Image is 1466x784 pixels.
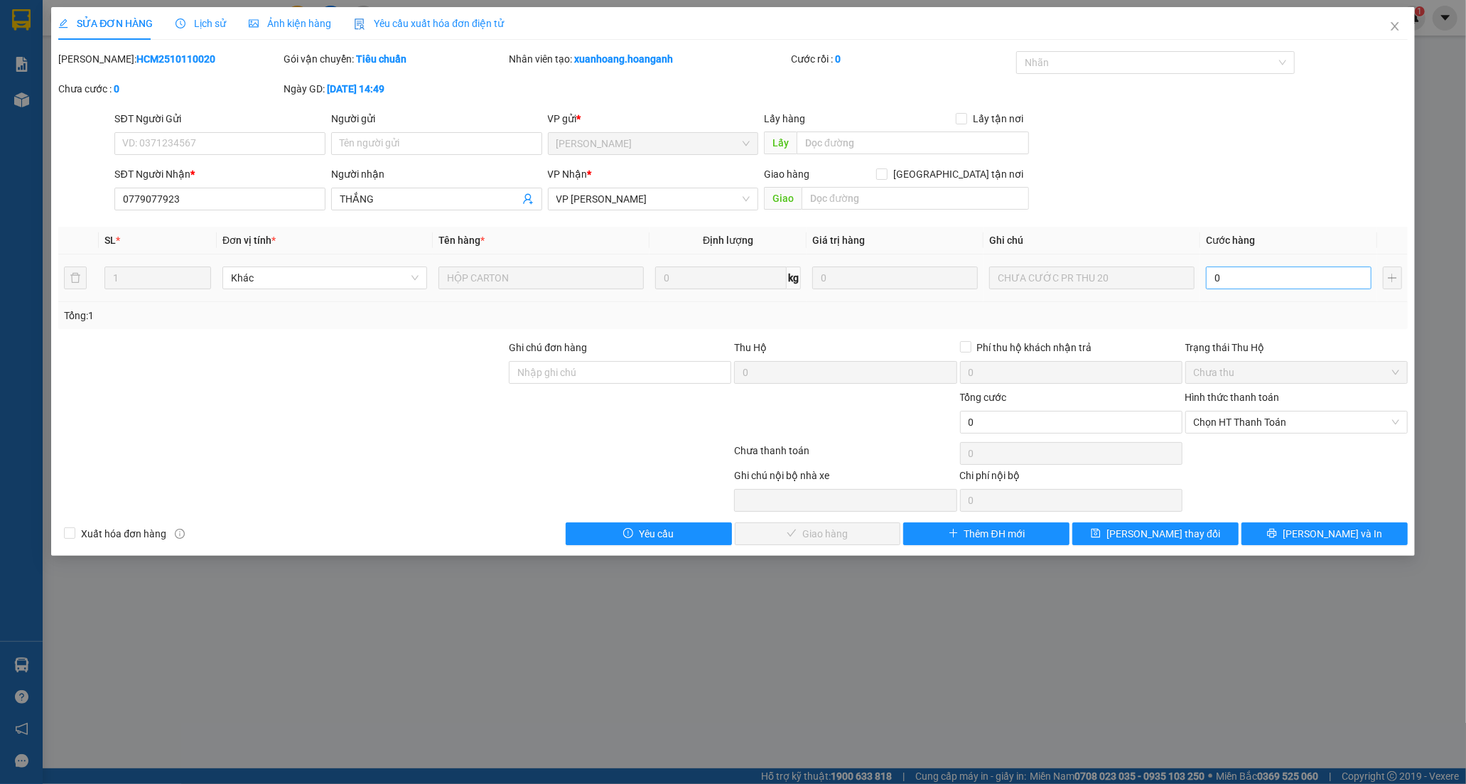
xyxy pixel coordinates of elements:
[64,308,566,323] div: Tổng: 1
[1206,235,1255,246] span: Cước hàng
[971,340,1098,355] span: Phí thu hộ khách nhận trả
[176,18,226,29] span: Lịch sử
[58,18,153,29] span: SỬA ĐƠN HÀNG
[802,187,1029,210] input: Dọc đường
[639,526,674,542] span: Yêu cầu
[114,83,119,95] b: 0
[566,522,732,545] button: exclamation-circleYêu cầu
[787,267,801,289] span: kg
[967,111,1029,127] span: Lấy tận nơi
[964,526,1025,542] span: Thêm ĐH mới
[1283,526,1382,542] span: [PERSON_NAME] và In
[888,166,1029,182] span: [GEOGRAPHIC_DATA] tận nơi
[64,267,87,289] button: delete
[509,342,587,353] label: Ghi chú đơn hàng
[136,53,215,65] b: HCM2510110020
[1194,412,1399,433] span: Chọn HT Thanh Toán
[1091,528,1101,539] span: save
[1267,528,1277,539] span: printer
[331,111,542,127] div: Người gửi
[354,18,504,29] span: Yêu cầu xuất hóa đơn điện tử
[764,131,797,154] span: Lấy
[960,392,1007,403] span: Tổng cước
[75,526,172,542] span: Xuất hóa đơn hàng
[983,227,1200,254] th: Ghi chú
[960,468,1182,489] div: Chi phí nội bộ
[734,468,956,489] div: Ghi chú nội bộ nhà xe
[548,168,588,180] span: VP Nhận
[249,18,259,28] span: picture
[735,522,901,545] button: checkGiao hàng
[703,235,753,246] span: Định lượng
[1389,21,1401,32] span: close
[1375,7,1415,47] button: Close
[764,187,802,210] span: Giao
[331,166,542,182] div: Người nhận
[104,235,116,246] span: SL
[222,235,276,246] span: Đơn vị tính
[114,111,325,127] div: SĐT Người Gửi
[231,267,419,289] span: Khác
[1241,522,1408,545] button: printer[PERSON_NAME] và In
[556,133,750,154] span: Hồ Chí Minh
[58,51,281,67] div: [PERSON_NAME]:
[548,111,759,127] div: VP gửi
[1106,526,1220,542] span: [PERSON_NAME] thay đổi
[574,53,673,65] b: xuanhoang.hoanganh
[354,18,365,30] img: icon
[438,235,485,246] span: Tên hàng
[356,53,406,65] b: Tiêu chuẩn
[284,51,506,67] div: Gói vận chuyển:
[734,342,767,353] span: Thu Hộ
[58,18,68,28] span: edit
[812,235,865,246] span: Giá trị hàng
[791,51,1013,67] div: Cước rồi :
[764,168,809,180] span: Giao hàng
[797,131,1029,154] input: Dọc đường
[949,528,959,539] span: plus
[1194,362,1399,383] span: Chưa thu
[58,81,281,97] div: Chưa cước :
[733,443,958,468] div: Chưa thanh toán
[835,53,841,65] b: 0
[327,83,384,95] b: [DATE] 14:49
[1185,392,1280,403] label: Hình thức thanh toán
[438,267,643,289] input: VD: Bàn, Ghế
[1383,267,1402,289] button: plus
[1185,340,1408,355] div: Trạng thái Thu Hộ
[989,267,1194,289] input: Ghi Chú
[509,361,731,384] input: Ghi chú đơn hàng
[284,81,506,97] div: Ngày GD:
[1072,522,1239,545] button: save[PERSON_NAME] thay đổi
[764,113,805,124] span: Lấy hàng
[175,529,185,539] span: info-circle
[114,166,325,182] div: SĐT Người Nhận
[623,528,633,539] span: exclamation-circle
[903,522,1069,545] button: plusThêm ĐH mới
[812,267,978,289] input: 0
[176,18,185,28] span: clock-circle
[522,193,534,205] span: user-add
[249,18,331,29] span: Ảnh kiện hàng
[556,188,750,210] span: VP Phan Rang
[509,51,787,67] div: Nhân viên tạo:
